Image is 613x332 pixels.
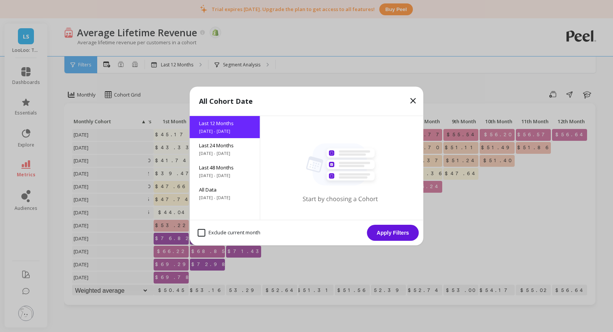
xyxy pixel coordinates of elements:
span: Exclude current month [198,229,260,237]
span: Last 48 Months [199,164,251,171]
span: [DATE] - [DATE] [199,128,251,134]
span: All Data [199,186,251,193]
span: [DATE] - [DATE] [199,172,251,179]
button: Apply Filters [367,225,419,241]
span: Last 24 Months [199,142,251,149]
span: [DATE] - [DATE] [199,150,251,156]
span: [DATE] - [DATE] [199,195,251,201]
span: Last 12 Months [199,120,251,127]
p: All Cohort Date [199,96,253,106]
